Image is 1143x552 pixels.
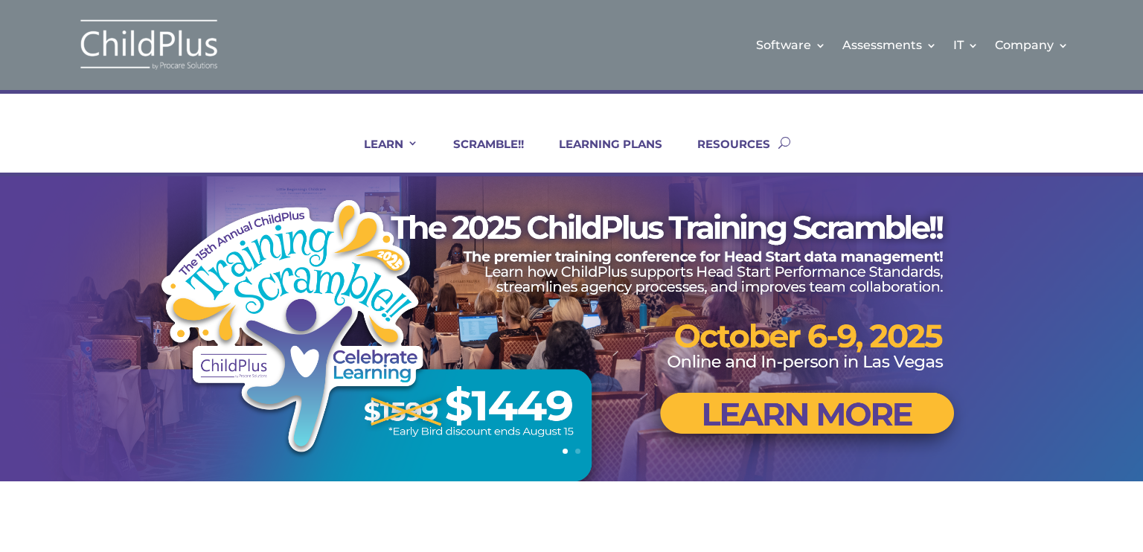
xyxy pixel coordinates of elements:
a: 1 [563,449,568,454]
a: Assessments [842,15,937,75]
a: SCRAMBLE!! [435,137,524,173]
a: RESOURCES [679,137,770,173]
a: LEARN [345,137,418,173]
a: IT [953,15,979,75]
a: Company [995,15,1069,75]
a: LEARNING PLANS [540,137,662,173]
a: 2 [575,449,580,454]
a: Software [756,15,826,75]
